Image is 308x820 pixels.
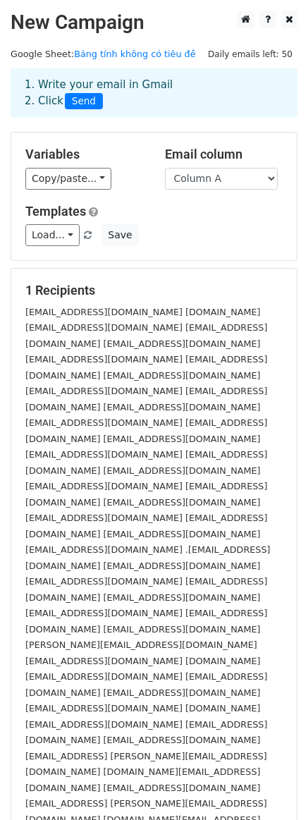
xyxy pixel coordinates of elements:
[11,11,297,35] h2: New Campaign
[74,49,195,59] a: Bảng tính không có tiêu đề
[238,752,308,820] iframe: Chat Widget
[65,93,103,110] span: Send
[25,147,144,162] h5: Variables
[101,224,138,246] button: Save
[25,224,80,246] a: Load...
[165,147,283,162] h5: Email column
[25,283,283,298] h5: 1 Recipients
[25,168,111,190] a: Copy/paste...
[203,47,297,62] span: Daily emails left: 50
[11,49,196,59] small: Google Sheet:
[203,49,297,59] a: Daily emails left: 50
[25,204,86,219] a: Templates
[14,77,294,109] div: 1. Write your email in Gmail 2. Click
